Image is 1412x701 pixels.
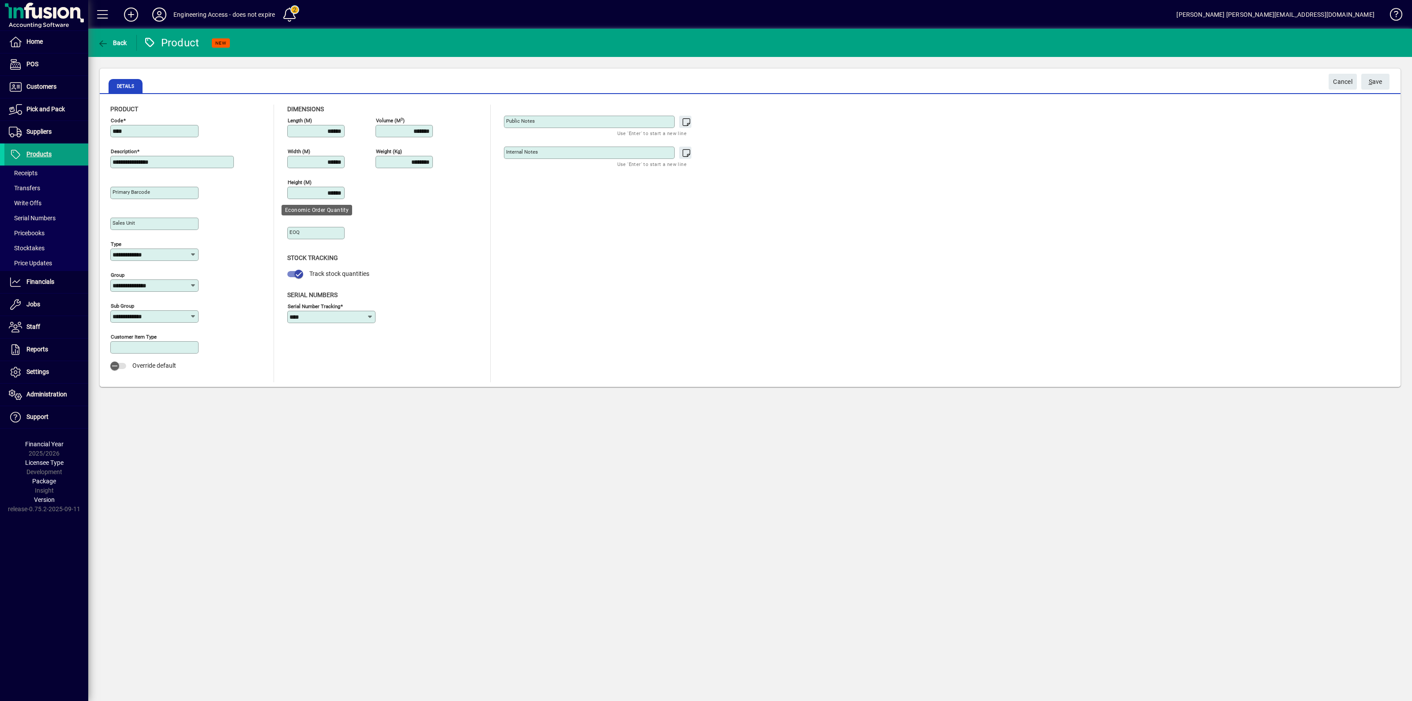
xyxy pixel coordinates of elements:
[111,148,137,155] mat-label: Description
[215,40,226,46] span: NEW
[288,303,340,309] mat-label: Serial Number tracking
[4,316,88,338] a: Staff
[26,413,49,420] span: Support
[376,117,405,124] mat-label: Volume (m )
[1383,2,1401,30] a: Knowledge Base
[287,106,324,113] span: Dimensions
[26,323,40,330] span: Staff
[288,148,310,155] mat-label: Width (m)
[4,256,88,271] a: Price Updates
[173,8,275,22] div: Engineering Access - does not expire
[4,241,88,256] a: Stocktakes
[1329,74,1357,90] button: Cancel
[26,128,52,135] span: Suppliers
[110,106,138,113] span: Product
[4,361,88,383] a: Settings
[287,254,338,261] span: Stock Tracking
[111,272,124,278] mat-label: Group
[26,83,56,90] span: Customers
[288,117,312,124] mat-label: Length (m)
[309,270,369,277] span: Track stock quantities
[4,181,88,196] a: Transfers
[95,35,129,51] button: Back
[26,301,40,308] span: Jobs
[4,31,88,53] a: Home
[289,229,300,235] mat-label: EOQ
[617,159,687,169] mat-hint: Use 'Enter' to start a new line
[117,7,145,23] button: Add
[9,200,41,207] span: Write Offs
[4,196,88,211] a: Write Offs
[111,117,123,124] mat-label: Code
[98,39,127,46] span: Back
[287,291,338,298] span: Serial Numbers
[506,118,535,124] mat-label: Public Notes
[617,128,687,138] mat-hint: Use 'Enter' to start a new line
[4,271,88,293] a: Financials
[88,35,137,51] app-page-header-button: Back
[1333,75,1352,89] span: Cancel
[143,36,199,50] div: Product
[109,79,143,93] span: Details
[4,121,88,143] a: Suppliers
[26,38,43,45] span: Home
[26,106,65,113] span: Pick and Pack
[9,230,45,237] span: Pricebooks
[9,260,52,267] span: Price Updates
[26,391,67,398] span: Administration
[111,303,134,309] mat-label: Sub group
[26,346,48,353] span: Reports
[26,60,38,68] span: POS
[113,189,150,195] mat-label: Primary barcode
[4,406,88,428] a: Support
[111,334,157,340] mat-label: Customer Item Type
[288,179,312,185] mat-label: Height (m)
[9,170,38,177] span: Receipts
[4,76,88,98] a: Customers
[4,226,88,241] a: Pricebooks
[111,241,121,247] mat-label: Type
[4,294,88,316] a: Jobs
[506,149,538,155] mat-label: Internal Notes
[132,362,176,369] span: Override default
[26,368,49,375] span: Settings
[1361,74,1389,90] button: Save
[113,220,135,226] mat-label: Sales unit
[4,384,88,406] a: Administration
[1369,78,1372,85] span: S
[25,459,64,466] span: Licensee Type
[1369,75,1382,89] span: ave
[26,151,52,158] span: Products
[282,205,352,215] div: Economic Order Quantity
[1176,8,1374,22] div: [PERSON_NAME] [PERSON_NAME][EMAIL_ADDRESS][DOMAIN_NAME]
[4,98,88,121] a: Pick and Pack
[401,117,403,121] sup: 3
[26,278,54,285] span: Financials
[34,496,55,503] span: Version
[145,7,173,23] button: Profile
[9,245,45,252] span: Stocktakes
[376,148,402,155] mat-label: Weight (Kg)
[4,339,88,361] a: Reports
[4,211,88,226] a: Serial Numbers
[9,215,56,222] span: Serial Numbers
[4,53,88,75] a: POS
[9,185,40,192] span: Transfers
[32,478,56,485] span: Package
[4,166,88,181] a: Receipts
[25,441,64,448] span: Financial Year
